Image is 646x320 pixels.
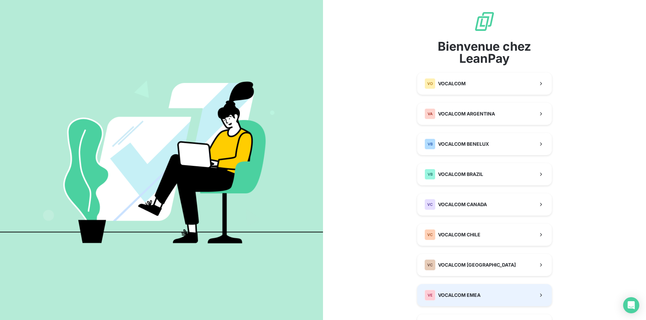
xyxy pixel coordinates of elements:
div: VC [425,260,435,270]
span: VOCALCOM CANADA [438,201,487,208]
div: VB [425,139,435,149]
button: VBVOCALCOM BENELUX [417,133,552,155]
div: VC [425,199,435,210]
div: VA [425,108,435,119]
div: VB [425,169,435,180]
div: Open Intercom Messenger [623,297,639,313]
button: VBVOCALCOM BRAZIL [417,163,552,185]
div: VE [425,290,435,301]
button: VOVOCALCOM [417,73,552,95]
span: VOCALCOM [438,80,466,87]
span: Bienvenue chez LeanPay [417,40,552,64]
span: VOCALCOM CHILE [438,231,480,238]
img: logo sigle [474,11,495,32]
button: VAVOCALCOM ARGENTINA [417,103,552,125]
button: VEVOCALCOM EMEA [417,284,552,306]
span: VOCALCOM BRAZIL [438,171,483,178]
div: VO [425,78,435,89]
button: VCVOCALCOM [GEOGRAPHIC_DATA] [417,254,552,276]
span: VOCALCOM EMEA [438,292,480,299]
span: VOCALCOM [GEOGRAPHIC_DATA] [438,262,516,268]
button: VCVOCALCOM CHILE [417,224,552,246]
div: VC [425,229,435,240]
span: VOCALCOM ARGENTINA [438,110,495,117]
span: VOCALCOM BENELUX [438,141,489,147]
button: VCVOCALCOM CANADA [417,193,552,216]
